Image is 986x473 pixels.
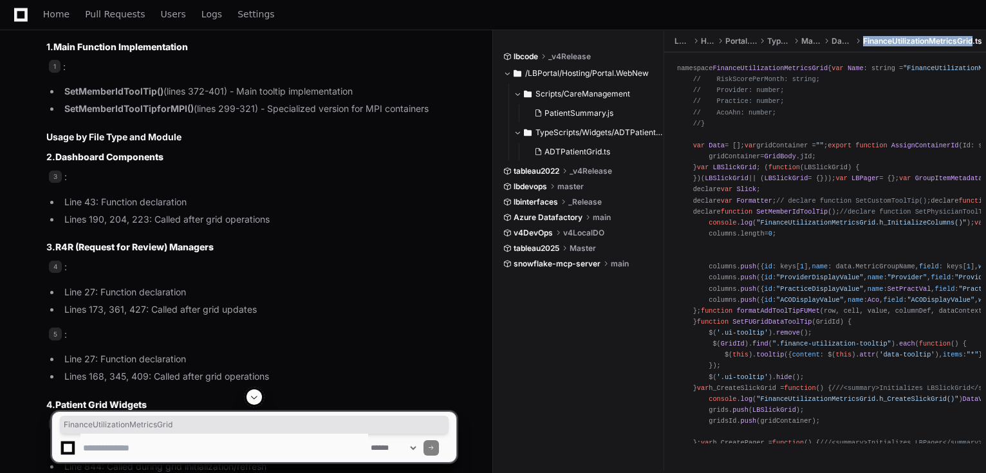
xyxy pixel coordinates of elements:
[776,373,792,381] span: hide
[544,147,610,157] span: ADTPatientGrid.ts
[563,228,604,238] span: v4LocalDO
[514,51,538,62] span: lbcode
[732,351,749,358] span: this
[772,340,891,348] span: ".finance-utilization-tooltip"
[765,274,772,281] span: id
[60,212,456,227] li: Lines 190, 204, 223: Called after grid operations
[693,75,820,83] span: // RiskScorePerMonth: string;
[776,285,864,293] span: "PracticeDisplayValue"
[800,153,812,160] span: jId
[784,384,815,392] span: function
[55,151,163,162] strong: Dashboard Components
[812,263,828,270] span: name
[863,36,982,46] span: FinanceUtilizationMetricsGrid.ts
[712,163,756,171] span: LBSlickGrid
[64,420,445,430] span: FinanceUtilizationMetricsGrid
[529,104,657,122] button: PatientSummary.js
[693,142,705,149] span: var
[717,329,768,337] span: '.ui-tooltip'
[712,64,828,72] span: FinanceUtilizationMetricsGrid
[548,51,591,62] span: _v4Release
[557,181,584,192] span: master
[593,212,611,223] span: main
[935,285,955,293] span: field
[529,143,657,161] button: ADTPatientGrid.ts
[611,259,629,269] span: main
[701,307,732,315] span: function
[697,163,709,171] span: var
[888,285,931,293] span: SetPractVal
[49,328,62,340] span: 5
[570,243,596,254] span: Master
[832,36,853,46] span: Dashboard
[46,131,456,144] h2: Usage by File Type and Module
[568,197,602,207] span: _Release
[736,197,772,205] span: Formatter
[535,127,665,138] span: TypeScripts/Widgets/ADTPatientGrid
[60,352,456,367] li: Line 27: Function declaration
[816,318,840,326] span: GridId
[60,84,456,99] li: (lines 372-401) - Main tooltip implementation
[804,163,848,171] span: LBSlickGrid
[514,84,665,104] button: Scripts/CareManagement
[756,219,967,227] span: "FinanceUtilizationMetricsGrid.h_InitializeColumns()"
[43,10,70,18] span: Home
[943,351,963,358] span: items
[765,174,808,182] span: LBSlickGrid
[967,263,971,270] span: 1
[697,318,729,326] span: function
[745,142,756,149] span: var
[514,181,547,192] span: lbdevops
[741,274,757,281] span: push
[55,241,214,252] strong: R4R (Request for Review) Managers
[693,109,776,116] span: // AcoAhn: number;
[835,174,847,182] span: var
[514,66,521,81] svg: Directory
[792,351,820,358] span: content
[741,296,757,304] span: push
[570,166,612,176] span: _v4Release
[899,174,911,182] span: var
[721,185,732,193] span: var
[514,166,559,176] span: tableau2022
[46,328,456,342] p: :
[49,60,60,73] span: 1
[693,86,785,94] span: // Provider: number;
[868,274,884,281] span: name
[697,384,709,392] span: var
[701,36,715,46] span: Hosting
[765,285,772,293] span: id
[828,142,851,149] span: export
[705,174,749,182] span: LBSlickGrid
[709,142,725,149] span: Data
[816,142,824,149] span: ""
[544,108,613,118] span: PatientSummary.js
[60,302,456,317] li: Lines 173, 361, 427: Called after grid updates
[899,340,915,348] span: each
[974,219,986,227] span: var
[46,41,456,53] h3: 1.
[736,185,756,193] span: Slick
[525,68,649,79] span: /LBPortal/Hosting/Portal.WebNew
[883,296,903,304] span: field
[64,86,163,97] strong: SetMemberIdToolTip()
[776,296,844,304] span: "ACODisplayValue"
[931,274,951,281] span: field
[765,263,772,270] span: id
[161,10,186,18] span: Users
[514,259,600,269] span: snowflake-mcp-server
[721,197,732,205] span: var
[855,263,915,270] span: MetricGroupName
[60,285,456,300] li: Line 27: Function declaration
[674,36,691,46] span: LBPortal
[514,122,665,143] button: TypeScripts/Widgets/ADTPatientGrid
[765,153,796,160] span: GridBody
[693,97,785,105] span: // Practice: number;
[46,151,456,163] h3: 2.
[741,230,765,237] span: length
[801,36,821,46] span: Managers
[752,340,768,348] span: find
[49,171,62,183] span: 3
[46,60,456,75] p: :
[237,10,274,18] span: Settings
